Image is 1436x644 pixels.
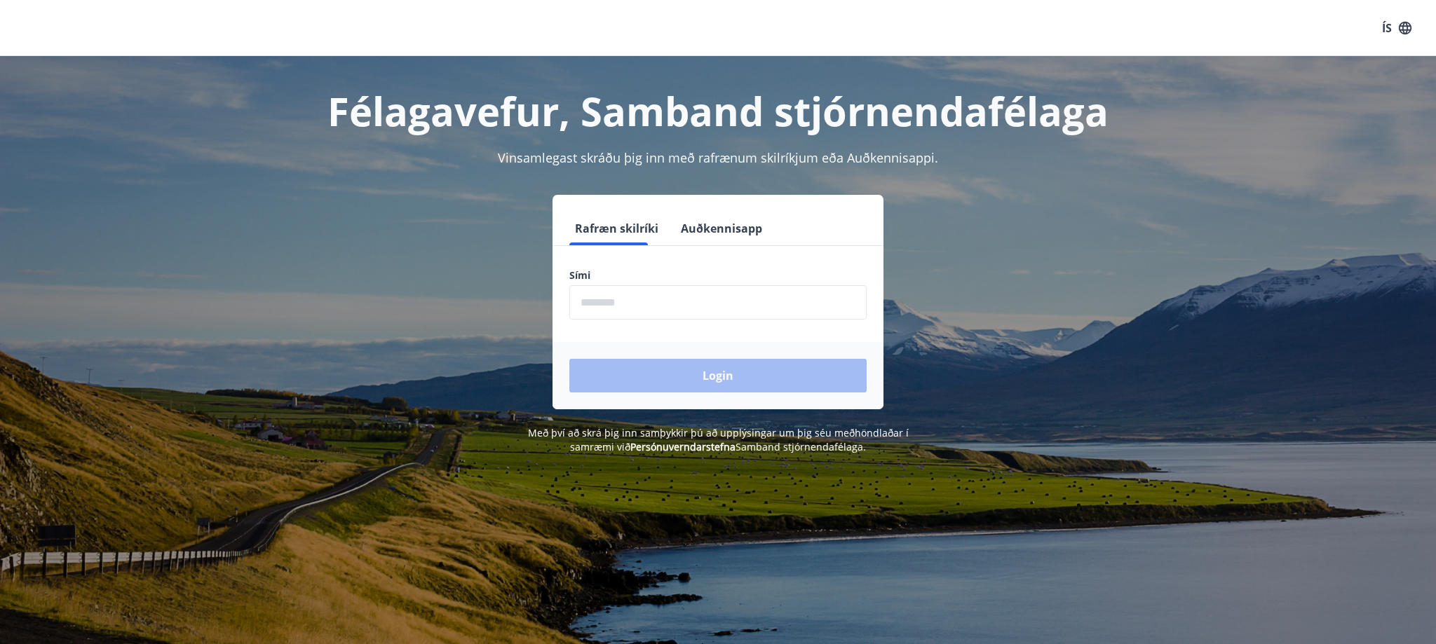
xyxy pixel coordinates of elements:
[230,84,1206,137] h1: Félagavefur, Samband stjórnendafélaga
[1374,15,1419,41] button: ÍS
[675,212,768,245] button: Auðkennisapp
[569,268,867,282] label: Sími
[569,212,664,245] button: Rafræn skilríki
[528,426,909,453] span: Með því að skrá þig inn samþykkir þú að upplýsingar um þig séu meðhöndlaðar í samræmi við Samband...
[498,149,938,166] span: Vinsamlegast skráðu þig inn með rafrænum skilríkjum eða Auðkennisappi.
[630,440,736,453] a: Persónuverndarstefna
